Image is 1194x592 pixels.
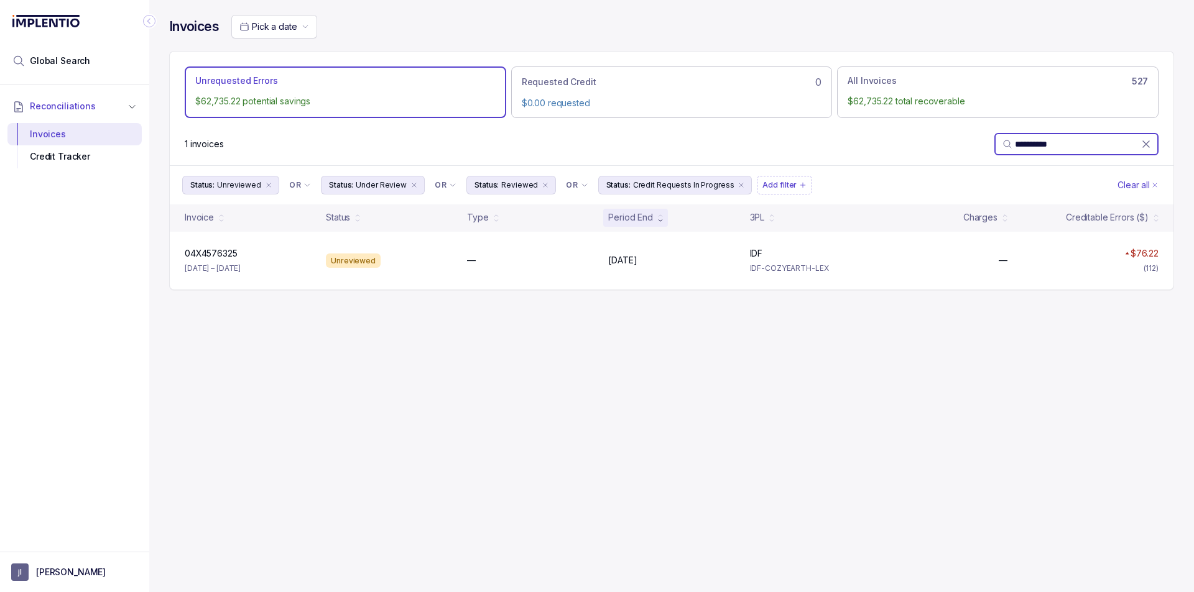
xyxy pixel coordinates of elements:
[566,180,578,190] p: OR
[435,180,456,190] li: Filter Chip Connector undefined
[608,254,637,266] p: [DATE]
[11,563,29,581] span: User initials
[1132,76,1148,86] h6: 527
[326,253,381,268] div: Unreviewed
[190,179,215,191] p: Status:
[848,75,896,87] p: All Invoices
[757,176,812,194] button: Filter Chip Add filter
[522,76,596,88] p: Requested Credit
[169,18,219,35] h4: Invoices
[185,138,224,150] div: Remaining page entries
[217,179,261,191] p: Unreviewed
[7,121,142,171] div: Reconciliations
[762,179,797,191] p: Add filter
[231,15,317,39] button: Date Range Picker
[466,176,556,194] button: Filter Chip Reviewed
[182,176,1115,194] ul: Filter Group
[252,21,297,32] span: Pick a date
[750,211,765,224] div: 3PL
[409,180,419,190] div: remove content
[321,176,425,194] button: Filter Chip Under Review
[522,97,822,109] p: $0.00 requested
[185,262,241,275] p: [DATE] – [DATE]
[467,211,488,224] div: Type
[17,123,132,145] div: Invoices
[467,254,476,266] p: —
[329,179,353,191] p: Status:
[1144,262,1159,275] div: (112)
[7,93,142,120] button: Reconciliations
[264,180,274,190] div: remove content
[11,563,138,581] button: User initials[PERSON_NAME]
[284,176,316,194] button: Filter Chip Connector undefined
[185,66,1159,117] ul: Action Tab Group
[963,211,997,224] div: Charges
[566,180,588,190] li: Filter Chip Connector undefined
[1125,252,1129,255] img: red pointer upwards
[848,95,1148,107] p: $62,735.22 total recoverable
[239,20,297,33] search: Date Range Picker
[30,100,96,112] span: Reconciliations
[999,254,1007,266] p: —
[750,247,763,260] p: IDF
[501,179,538,191] p: Reviewed
[540,180,550,190] div: remove content
[430,176,461,194] button: Filter Chip Connector undefined
[474,179,499,191] p: Status:
[142,14,157,29] div: Collapse Icon
[1115,176,1161,194] button: Clear Filters
[30,55,90,67] span: Global Search
[598,176,752,194] button: Filter Chip Credit Requests In Progress
[561,176,593,194] button: Filter Chip Connector undefined
[606,179,631,191] p: Status:
[356,179,407,191] p: Under Review
[633,179,734,191] p: Credit Requests In Progress
[435,180,447,190] p: OR
[608,211,653,224] div: Period End
[195,75,277,87] p: Unrequested Errors
[736,180,746,190] div: remove content
[522,75,822,89] div: 0
[750,262,876,275] p: IDF-COZYEARTH-LEX
[1066,211,1149,224] div: Creditable Errors ($)
[195,95,496,107] p: $62,735.22 potential savings
[289,180,301,190] p: OR
[185,247,238,260] p: 04X4576325
[326,211,350,224] div: Status
[185,138,224,150] p: 1 invoices
[17,145,132,168] div: Credit Tracker
[289,180,311,190] li: Filter Chip Connector undefined
[1131,247,1159,260] p: $76.22
[185,211,214,224] div: Invoice
[1118,179,1150,191] p: Clear all
[182,176,279,194] button: Filter Chip Unreviewed
[36,566,106,578] p: [PERSON_NAME]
